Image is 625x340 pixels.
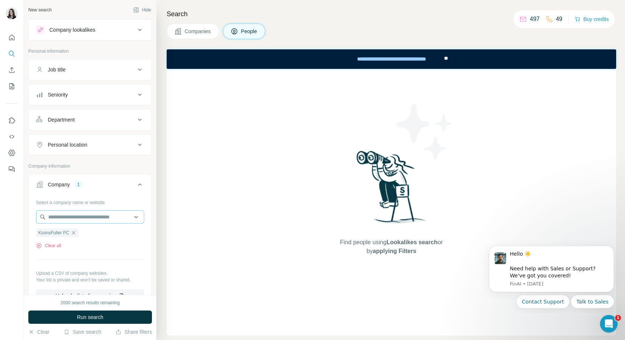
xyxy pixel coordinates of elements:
[48,181,70,188] div: Company
[600,315,618,333] iframe: Intercom live chat
[29,136,152,154] button: Personal location
[6,31,18,44] button: Quick start
[373,248,416,254] span: applying Filters
[556,15,562,24] p: 49
[64,328,101,336] button: Save search
[128,4,156,15] button: Hide
[77,313,103,321] span: Run search
[241,28,258,35] span: People
[36,196,144,206] div: Select a company name or website
[185,28,212,35] span: Companies
[116,328,152,336] button: Share filters
[478,239,625,313] iframe: Intercom notifications message
[28,48,152,55] p: Personal information
[6,7,18,19] img: Avatar
[48,66,65,73] div: Job title
[48,91,68,98] div: Seniority
[48,141,87,148] div: Personal location
[29,61,152,78] button: Job title
[49,26,95,34] div: Company lookalikes
[36,270,144,277] p: Upload a CSV of company websites.
[36,277,144,283] p: Your list is private and won't be saved or shared.
[6,47,18,60] button: Search
[29,111,152,129] button: Department
[6,63,18,77] button: Enrich CSV
[36,289,144,302] button: Upload a list of companies
[353,149,430,231] img: Surfe Illustration - Woman searching with binoculars
[387,239,438,245] span: Lookalikes search
[6,80,18,93] button: My lists
[28,311,152,324] button: Run search
[6,130,18,143] button: Use Surfe API
[28,163,152,169] p: Company information
[38,229,69,236] span: KoonsFuller PC
[28,328,49,336] button: Clear
[29,21,152,39] button: Company lookalikes
[6,114,18,127] button: Use Surfe on LinkedIn
[167,9,616,19] h4: Search
[530,15,540,24] p: 497
[29,86,152,104] button: Seniority
[615,315,621,321] span: 1
[29,176,152,196] button: Company1
[575,14,609,24] button: Buy credits
[6,146,18,160] button: Dashboard
[36,242,61,249] button: Clear all
[74,181,83,188] div: 1
[6,162,18,176] button: Feedback
[48,116,75,123] div: Department
[28,7,52,13] div: New search
[391,98,458,165] img: Surfe Illustration - Stars
[333,238,450,256] span: Find people using or by
[167,49,616,69] iframe: Banner
[61,299,120,306] div: 2000 search results remaining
